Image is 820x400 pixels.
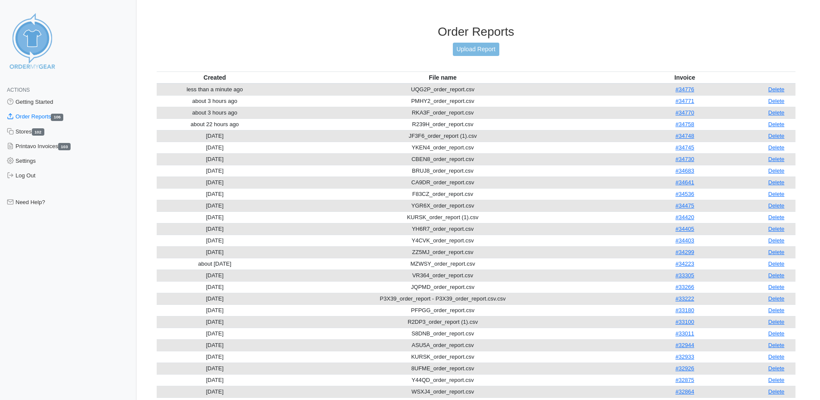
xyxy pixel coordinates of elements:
[273,328,613,339] td: S8DNB_order_report.csv
[768,377,785,383] a: Delete
[675,377,694,383] a: #32875
[157,293,273,304] td: [DATE]
[273,270,613,281] td: VR364_order_report.csv
[157,25,796,39] h3: Order Reports
[768,284,785,290] a: Delete
[768,98,785,104] a: Delete
[675,388,694,395] a: #32864
[273,293,613,304] td: P3X39_order_report - P3X39_order_report.csv.csv
[675,353,694,360] a: #32933
[273,363,613,374] td: 8UFME_order_report.csv
[51,114,63,121] span: 106
[768,272,785,279] a: Delete
[675,284,694,290] a: #33266
[157,130,273,142] td: [DATE]
[157,374,273,386] td: [DATE]
[157,118,273,130] td: about 22 hours ago
[273,153,613,165] td: CBEN8_order_report.csv
[273,118,613,130] td: R239H_order_report.csv
[157,153,273,165] td: [DATE]
[273,281,613,293] td: JQPMD_order_report.csv
[273,142,613,153] td: YKEN4_order_report.csv
[768,156,785,162] a: Delete
[157,386,273,397] td: [DATE]
[768,86,785,93] a: Delete
[157,281,273,293] td: [DATE]
[157,351,273,363] td: [DATE]
[768,109,785,116] a: Delete
[157,304,273,316] td: [DATE]
[675,214,694,220] a: #34420
[7,87,30,93] span: Actions
[157,211,273,223] td: [DATE]
[675,307,694,313] a: #33180
[675,237,694,244] a: #34403
[675,144,694,151] a: #34745
[157,107,273,118] td: about 3 hours ago
[675,226,694,232] a: #34405
[675,86,694,93] a: #34776
[675,202,694,209] a: #34475
[58,143,71,150] span: 103
[675,330,694,337] a: #33011
[273,304,613,316] td: PFPGG_order_report.csv
[675,319,694,325] a: #33100
[273,107,613,118] td: RKA3F_order_report.csv
[768,330,785,337] a: Delete
[675,179,694,186] a: #34641
[613,71,757,84] th: Invoice
[675,156,694,162] a: #34730
[768,249,785,255] a: Delete
[157,177,273,188] td: [DATE]
[273,95,613,107] td: PMHY2_order_report.csv
[675,260,694,267] a: #34223
[273,351,613,363] td: KURSK_order_report.csv
[675,365,694,372] a: #32926
[273,258,613,270] td: MZWSY_order_report.csv
[32,128,44,136] span: 102
[273,200,613,211] td: YGR6X_order_report.csv
[675,133,694,139] a: #34748
[768,237,785,244] a: Delete
[675,109,694,116] a: #34770
[157,71,273,84] th: Created
[273,177,613,188] td: CA9DR_order_report.csv
[675,167,694,174] a: #34683
[768,353,785,360] a: Delete
[768,365,785,372] a: Delete
[273,223,613,235] td: YH6R7_order_report.csv
[768,121,785,127] a: Delete
[157,142,273,153] td: [DATE]
[768,319,785,325] a: Delete
[157,200,273,211] td: [DATE]
[273,316,613,328] td: R2DP3_order_report (1).csv
[157,246,273,258] td: [DATE]
[157,84,273,96] td: less than a minute ago
[768,179,785,186] a: Delete
[675,121,694,127] a: #34758
[768,342,785,348] a: Delete
[157,316,273,328] td: [DATE]
[157,270,273,281] td: [DATE]
[273,386,613,397] td: WSXJ4_order_report.csv
[273,211,613,223] td: KURSK_order_report (1).csv
[768,191,785,197] a: Delete
[273,246,613,258] td: ZZ5MJ_order_report.csv
[768,307,785,313] a: Delete
[768,260,785,267] a: Delete
[157,235,273,246] td: [DATE]
[157,188,273,200] td: [DATE]
[768,167,785,174] a: Delete
[273,71,613,84] th: File name
[675,98,694,104] a: #34771
[273,188,613,200] td: F83CZ_order_report.csv
[157,95,273,107] td: about 3 hours ago
[453,43,499,56] a: Upload Report
[768,214,785,220] a: Delete
[273,165,613,177] td: BRUJ8_order_report.csv
[675,249,694,255] a: #34299
[273,130,613,142] td: JF3F6_order_report (1).csv
[768,388,785,395] a: Delete
[157,223,273,235] td: [DATE]
[157,258,273,270] td: about [DATE]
